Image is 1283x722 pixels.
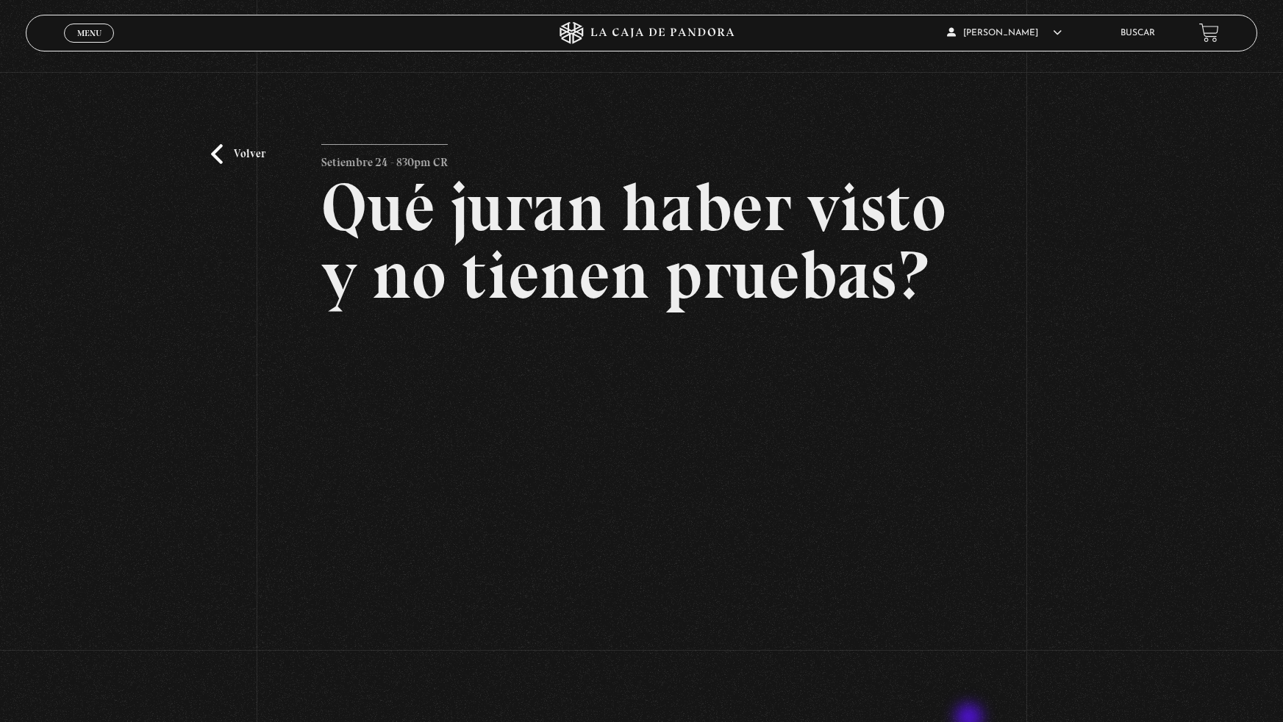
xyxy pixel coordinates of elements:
[1121,29,1155,37] a: Buscar
[211,144,265,164] a: Volver
[321,144,448,174] p: Setiembre 24 - 830pm CR
[321,331,962,691] iframe: Dailymotion video player – Que juras haber visto y no tienes pruebas (98)
[77,29,101,37] span: Menu
[321,174,962,309] h2: Qué juran haber visto y no tienen pruebas?
[947,29,1062,37] span: [PERSON_NAME]
[1199,23,1219,43] a: View your shopping cart
[72,40,107,51] span: Cerrar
